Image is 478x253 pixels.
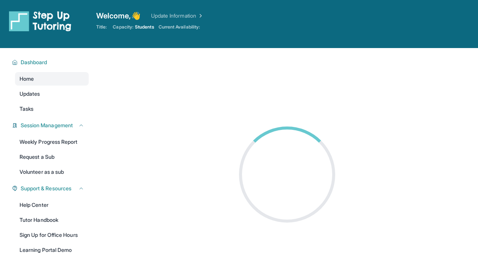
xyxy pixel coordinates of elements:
img: Chevron Right [196,12,204,20]
span: Dashboard [21,59,47,66]
a: Volunteer as a sub [15,165,89,179]
a: Tasks [15,102,89,116]
a: Sign Up for Office Hours [15,228,89,242]
a: Help Center [15,198,89,212]
a: Updates [15,87,89,101]
span: Title: [96,24,107,30]
span: Updates [20,90,40,98]
span: Students [135,24,154,30]
button: Dashboard [18,59,84,66]
a: Home [15,72,89,86]
a: Tutor Handbook [15,213,89,227]
span: Capacity: [113,24,133,30]
span: Tasks [20,105,33,113]
img: logo [9,11,71,32]
a: Weekly Progress Report [15,135,89,149]
a: Request a Sub [15,150,89,164]
button: Support & Resources [18,185,84,192]
button: Session Management [18,122,84,129]
span: Welcome, 👋 [96,11,141,21]
span: Support & Resources [21,185,71,192]
span: Home [20,75,34,83]
span: Current Availability: [159,24,200,30]
a: Update Information [151,12,204,20]
span: Session Management [21,122,73,129]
